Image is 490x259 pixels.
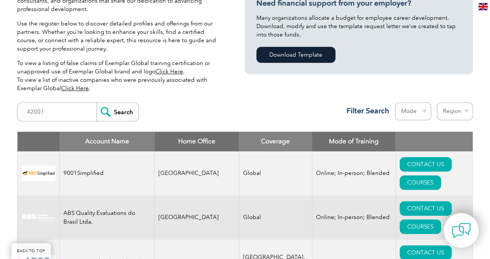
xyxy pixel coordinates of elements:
td: 9001Simplified [60,151,155,195]
img: en [478,3,488,10]
th: Coverage: activate to sort column ascending [239,132,312,151]
td: Global [239,151,312,195]
a: COURSES [400,175,441,190]
th: : activate to sort column ascending [395,132,473,151]
a: CONTACT US [400,157,452,172]
td: [GEOGRAPHIC_DATA] [155,195,239,240]
th: Home Office: activate to sort column ascending [155,132,239,151]
p: To view a listing of false claims of Exemplar Global training certification or unapproved use of ... [17,59,222,92]
p: Use the register below to discover detailed profiles and offerings from our partners. Whether you... [17,19,222,53]
img: contact-chat.png [452,221,471,240]
a: BACK TO TOP [11,243,51,259]
td: ABS Quality Evaluations do Brasil Ltda. [60,195,155,240]
a: Download Template [256,47,335,63]
img: c92924ac-d9bc-ea11-a814-000d3a79823d-logo.jpg [21,213,55,222]
th: Mode of Training: activate to sort column ascending [312,132,395,151]
th: Account Name: activate to sort column descending [60,132,155,151]
td: [GEOGRAPHIC_DATA] [155,151,239,195]
a: COURSES [400,219,441,234]
p: Many organizations allocate a budget for employee career development. Download, modify and use th... [256,14,462,39]
h3: Filter Search [342,106,389,116]
a: Click Here [155,68,183,75]
img: 37c9c059-616f-eb11-a812-002248153038-logo.png [21,165,55,181]
td: Online; In-person; Blended [312,151,395,195]
a: Click Here [61,85,89,92]
td: Online; In-person; Blended [312,195,395,240]
input: Search [96,103,138,121]
a: CONTACT US [400,201,452,216]
td: Global [239,195,312,240]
